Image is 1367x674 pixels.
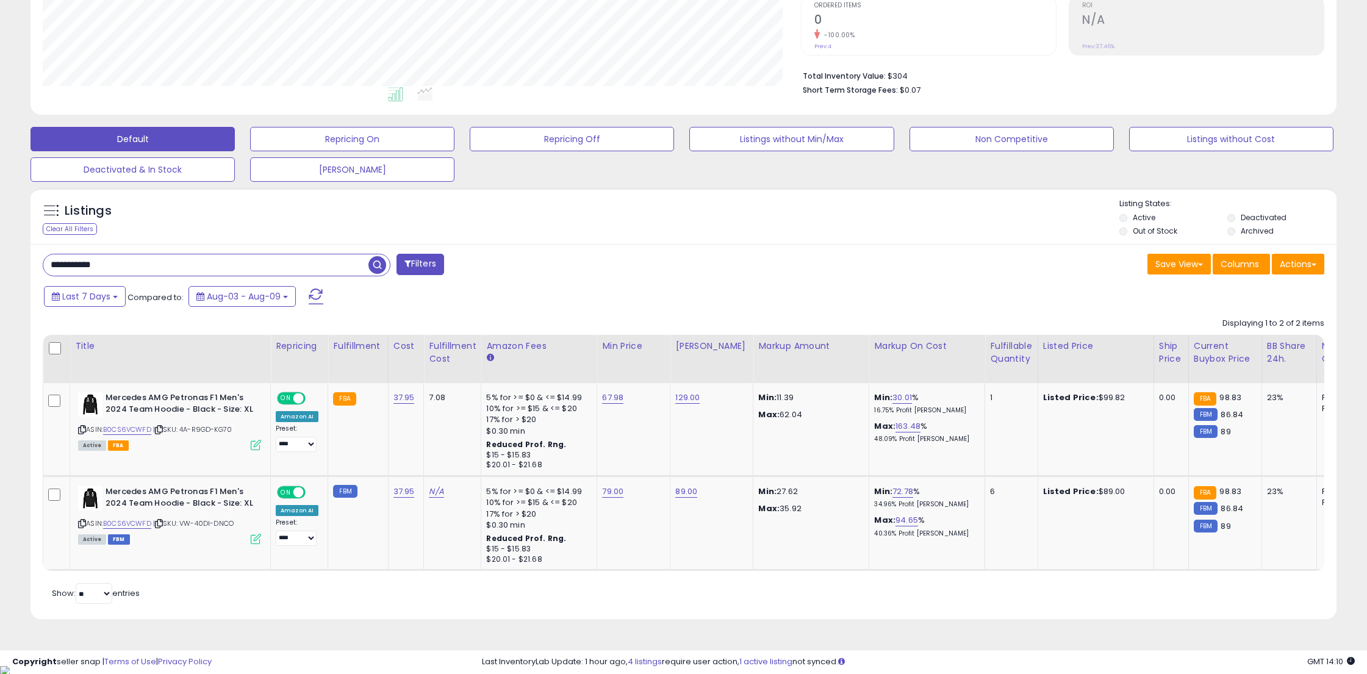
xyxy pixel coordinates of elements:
span: 89 [1221,520,1230,532]
b: Max: [874,514,895,526]
div: Last InventoryLab Update: 1 hour ago, require user action, not synced. [482,656,1355,668]
button: Save View [1147,254,1211,274]
div: Cost [393,340,419,353]
div: $89.00 [1043,486,1144,497]
div: % [874,515,975,537]
div: FBM: 1 [1322,497,1362,508]
span: | SKU: VW-40DI-DNCO [153,518,234,528]
div: 5% for >= $0 & <= $14.99 [486,486,587,497]
b: Listed Price: [1043,392,1099,403]
div: Preset: [276,518,318,546]
div: 17% for > $20 [486,414,587,425]
div: Amazon Fees [486,340,592,353]
div: 6 [990,486,1028,497]
div: % [874,392,975,415]
div: BB Share 24h. [1267,340,1311,365]
div: ASIN: [78,392,261,449]
span: ROI [1082,2,1324,9]
h5: Listings [65,203,112,220]
span: OFF [304,487,323,498]
button: Repricing Off [470,127,674,151]
span: Last 7 Days [62,290,110,303]
div: Repricing [276,340,323,353]
div: 23% [1267,392,1307,403]
button: Filters [396,254,444,275]
small: Amazon Fees. [486,353,493,364]
a: N/A [429,486,443,498]
a: Privacy Policy [158,656,212,667]
button: [PERSON_NAME] [250,157,454,182]
div: FBA: 4 [1322,392,1362,403]
button: Aug-03 - Aug-09 [188,286,296,307]
small: FBM [1194,408,1218,421]
small: Prev: 37.46% [1082,43,1114,50]
div: 10% for >= $15 & <= $20 [486,497,587,508]
img: 31B-nocb2wL._SL40_.jpg [78,392,102,417]
div: 7.08 [429,392,472,403]
p: 35.92 [758,503,859,514]
a: 163.48 [895,420,920,432]
a: 94.65 [895,514,918,526]
span: Columns [1221,258,1259,270]
b: Max: [874,420,895,432]
span: 89 [1221,426,1230,437]
div: Listed Price [1043,340,1149,353]
img: 31B-nocb2wL._SL40_.jpg [78,486,102,511]
a: 4 listings [628,656,662,667]
span: OFF [304,393,323,404]
small: FBA [333,392,356,406]
button: Last 7 Days [44,286,126,307]
div: % [874,421,975,443]
strong: Copyright [12,656,57,667]
a: B0CS6VCWFD [103,518,151,529]
div: Preset: [276,425,318,452]
strong: Min: [758,486,777,497]
p: 40.36% Profit [PERSON_NAME] [874,529,975,538]
b: Min: [874,392,892,403]
div: Fulfillable Quantity [990,340,1032,365]
button: Listings without Cost [1129,127,1333,151]
b: Short Term Storage Fees: [803,85,898,95]
label: Deactivated [1241,212,1286,223]
h2: N/A [1082,13,1324,29]
div: Amazon AI [276,411,318,422]
p: 16.75% Profit [PERSON_NAME] [874,406,975,415]
h2: 0 [814,13,1056,29]
label: Active [1133,212,1155,223]
small: FBA [1194,486,1216,500]
button: Deactivated & In Stock [30,157,235,182]
b: Min: [874,486,892,497]
li: $304 [803,68,1315,82]
div: 0.00 [1159,486,1179,497]
div: $0.30 min [486,520,587,531]
small: FBM [1194,502,1218,515]
div: $20.01 - $21.68 [486,460,587,470]
div: 1 [990,392,1028,403]
div: Current Buybox Price [1194,340,1257,365]
button: Actions [1272,254,1324,274]
p: 27.62 [758,486,859,497]
button: Default [30,127,235,151]
small: FBA [1194,392,1216,406]
div: 17% for > $20 [486,509,587,520]
div: FBA: 4 [1322,486,1362,497]
div: [PERSON_NAME] [675,340,748,353]
div: seller snap | | [12,656,212,668]
div: $20.01 - $21.68 [486,554,587,565]
a: 30.01 [892,392,912,404]
p: 62.04 [758,409,859,420]
button: Columns [1213,254,1270,274]
a: Terms of Use [104,656,156,667]
div: 23% [1267,486,1307,497]
small: Prev: 4 [814,43,831,50]
span: 2025-08-17 14:10 GMT [1307,656,1355,667]
div: Title [75,340,265,353]
span: ON [278,393,293,404]
div: Fulfillment [333,340,382,353]
span: FBM [108,534,130,545]
small: FBM [333,485,357,498]
span: Ordered Items [814,2,1056,9]
strong: Min: [758,392,777,403]
label: Out of Stock [1133,226,1177,236]
div: Fulfillment Cost [429,340,476,365]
